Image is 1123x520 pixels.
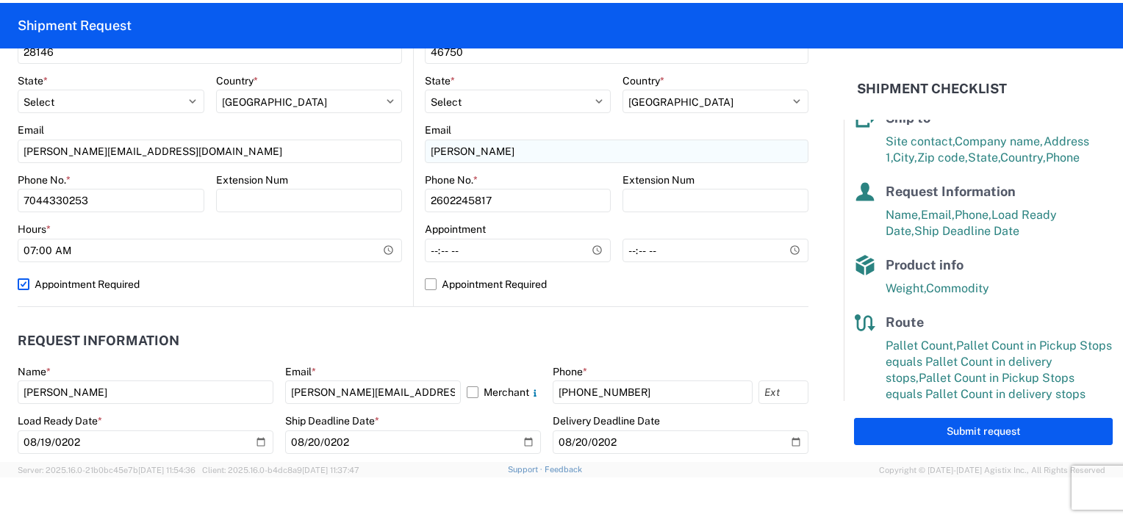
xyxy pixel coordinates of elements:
[886,184,1016,199] span: Request Information
[18,333,179,348] h2: Request Information
[18,272,402,296] label: Appointment Required
[914,224,1019,238] span: Ship Deadline Date
[926,281,989,295] span: Commodity
[18,466,195,474] span: Server: 2025.16.0-21b0bc45e7b
[886,134,955,148] span: Site contact,
[285,414,379,427] label: Ship Deadline Date
[18,123,44,137] label: Email
[854,418,1113,445] button: Submit request
[545,465,582,474] a: Feedback
[955,134,1044,148] span: Company name,
[18,223,51,236] label: Hours
[886,208,921,222] span: Name,
[302,466,359,474] span: [DATE] 11:37:47
[857,80,1007,98] h2: Shipment Checklist
[879,463,1105,477] span: Copyright © [DATE]-[DATE] Agistix Inc., All Rights Reserved
[623,74,664,87] label: Country
[425,74,455,87] label: State
[886,339,956,353] span: Pallet Count,
[285,365,316,378] label: Email
[425,123,451,137] label: Email
[18,414,102,427] label: Load Ready Date
[18,365,51,378] label: Name
[886,314,924,330] span: Route
[1046,151,1080,165] span: Phone
[955,208,991,222] span: Phone,
[18,74,48,87] label: State
[467,380,541,404] label: Merchant
[216,173,288,187] label: Extension Num
[553,414,660,427] label: Delivery Deadline Date
[425,223,486,236] label: Appointment
[968,151,1000,165] span: State,
[917,151,968,165] span: Zip code,
[1000,151,1046,165] span: Country,
[425,173,478,187] label: Phone No.
[886,281,926,295] span: Weight,
[138,466,195,474] span: [DATE] 11:54:36
[886,257,964,272] span: Product info
[623,173,695,187] label: Extension Num
[18,173,71,187] label: Phone No.
[508,465,545,474] a: Support
[921,208,955,222] span: Email,
[886,339,1112,385] span: Pallet Count in Pickup Stops equals Pallet Count in delivery stops,
[216,74,258,87] label: Country
[18,17,132,35] h2: Shipment Request
[893,151,917,165] span: City,
[202,466,359,474] span: Client: 2025.16.0-b4dc8a9
[425,272,808,296] label: Appointment Required
[886,371,1086,401] span: Pallet Count in Pickup Stops equals Pallet Count in delivery stops
[553,365,587,378] label: Phone
[758,380,808,404] input: Ext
